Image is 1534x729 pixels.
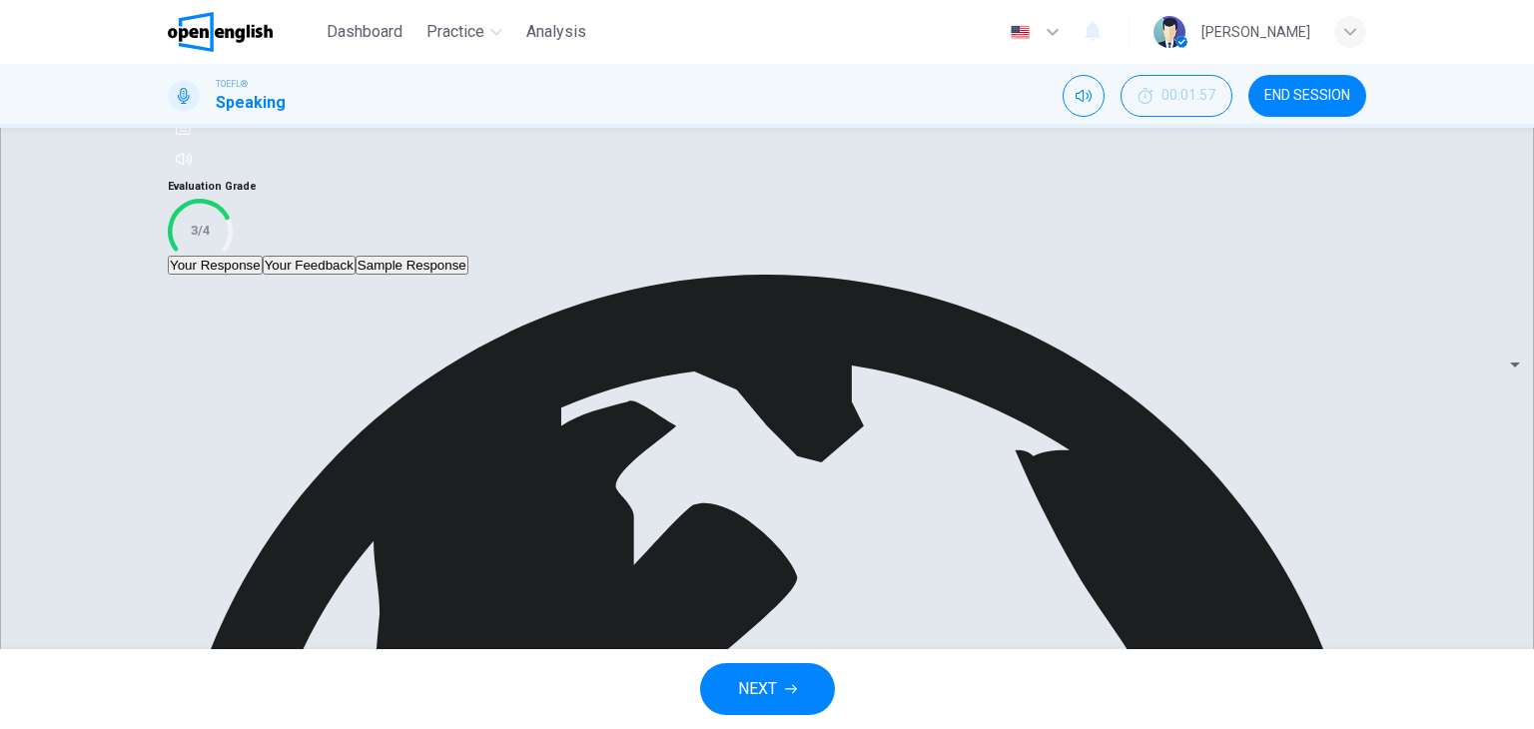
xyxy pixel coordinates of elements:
div: Mute [1063,75,1105,117]
button: 00:01:57 [1121,75,1232,117]
span: Analysis [526,20,586,44]
div: [PERSON_NAME] [1201,20,1310,44]
div: Hide [1121,75,1232,117]
div: basic tabs example [168,256,1366,275]
h1: Speaking [216,91,286,115]
button: Analysis [518,14,594,50]
button: NEXT [700,663,835,715]
button: Your Feedback [263,256,356,275]
img: OpenEnglish logo [168,12,273,52]
button: Sample Response [356,256,468,275]
span: Dashboard [327,20,402,44]
button: END SESSION [1248,75,1366,117]
button: Dashboard [319,14,410,50]
img: Profile picture [1153,16,1185,48]
a: OpenEnglish logo [168,12,319,52]
img: en [1008,25,1033,40]
span: TOEFL® [216,77,248,91]
span: END SESSION [1264,88,1350,104]
h6: Evaluation Grade [168,175,257,199]
button: Your Response [168,256,263,275]
span: Practice [426,20,484,44]
text: 3/4 [191,223,210,238]
span: NEXT [738,675,777,703]
button: Practice [418,14,510,50]
span: 00:01:57 [1161,88,1215,104]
